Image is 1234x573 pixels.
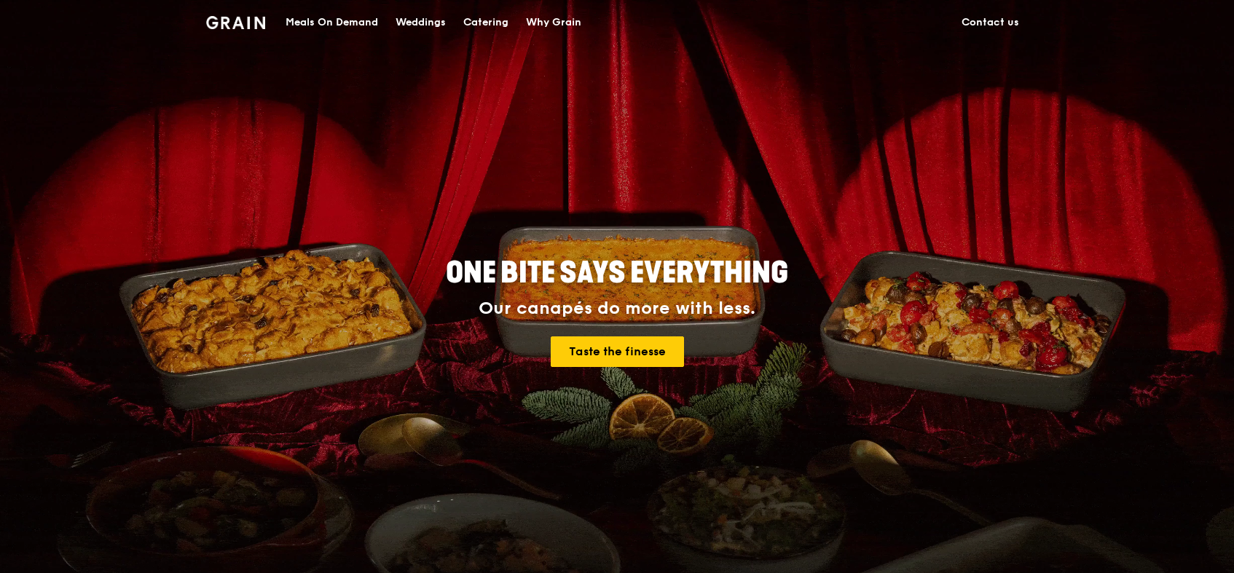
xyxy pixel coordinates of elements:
span: ONE BITE SAYS EVERYTHING [446,256,788,291]
a: Weddings [387,1,455,44]
a: Catering [455,1,517,44]
div: Meals On Demand [286,1,378,44]
div: Why Grain [526,1,581,44]
div: Catering [463,1,508,44]
img: Grain [206,16,265,29]
div: Weddings [396,1,446,44]
a: Contact us [953,1,1028,44]
a: Why Grain [517,1,590,44]
a: Taste the finesse [551,336,684,367]
div: Our canapés do more with less. [355,299,879,319]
